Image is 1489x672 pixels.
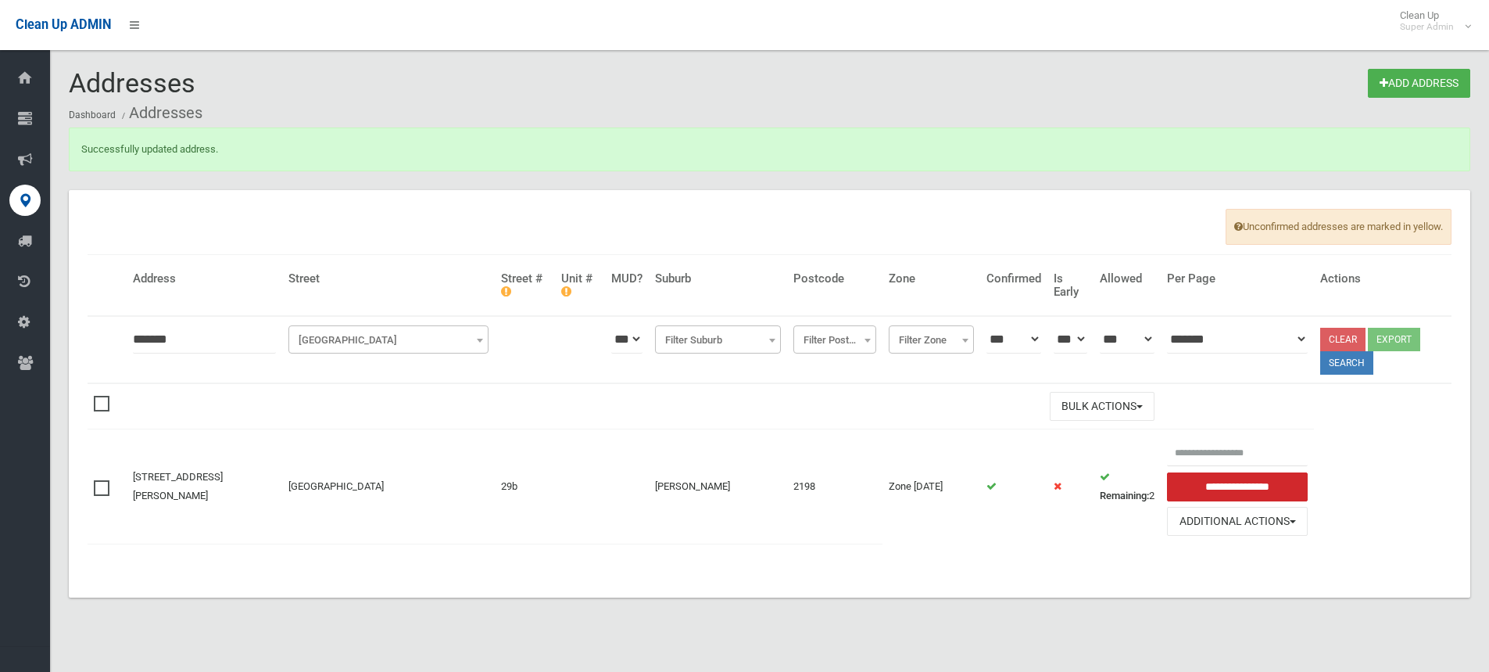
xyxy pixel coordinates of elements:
h4: Street [288,272,489,286]
button: Export [1368,328,1420,351]
h4: Per Page [1167,272,1308,286]
h4: Zone [889,272,974,286]
span: Filter Suburb [659,329,777,351]
a: [STREET_ADDRESS][PERSON_NAME] [133,471,223,501]
h4: Actions [1320,272,1445,286]
h4: Unit # [561,272,599,298]
h4: Suburb [655,272,781,286]
span: Filter Postcode [793,325,876,354]
strong: Remaining: [1100,490,1149,501]
h4: Allowed [1100,272,1154,286]
h4: Postcode [793,272,876,286]
button: Search [1320,351,1373,375]
span: Clean Up ADMIN [16,17,111,32]
span: Filter Postcode [797,329,872,351]
td: 2198 [787,429,882,544]
span: Unconfirmed addresses are marked in yellow. [1226,209,1451,245]
span: Filter Street [288,325,489,354]
td: [GEOGRAPHIC_DATA] [282,429,495,544]
span: Addresses [69,67,195,99]
td: 2 [1093,429,1161,544]
span: Clean Up [1392,9,1469,33]
h4: Is Early [1054,272,1087,298]
h4: Confirmed [986,272,1041,286]
div: Successfully updated address. [69,128,1470,171]
button: Bulk Actions [1050,392,1154,421]
span: Filter Zone [893,329,970,351]
span: Filter Street [292,329,485,351]
span: Filter Zone [889,325,974,354]
a: Dashboard [69,110,116,120]
h4: MUD? [611,272,642,286]
td: 29b [495,429,555,544]
li: Addresses [118,99,202,128]
a: Clear [1320,328,1366,351]
a: Add Address [1368,69,1470,98]
td: [PERSON_NAME] [649,429,787,544]
button: Additional Actions [1167,507,1308,536]
small: Super Admin [1400,21,1454,33]
td: Zone [DATE] [882,429,980,544]
span: Filter Suburb [655,325,781,354]
h4: Street # [501,272,549,298]
h4: Address [133,272,276,286]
